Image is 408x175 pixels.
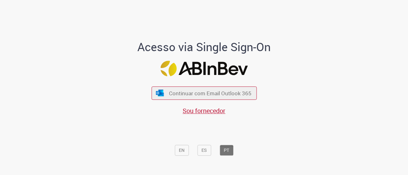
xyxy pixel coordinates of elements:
a: Sou fornecedor [183,106,225,115]
button: PT [220,145,233,156]
h1: Acesso via Single Sign-On [116,41,293,53]
button: EN [175,145,189,156]
span: Continuar com Email Outlook 365 [169,90,251,97]
button: ícone Azure/Microsoft 360 Continuar com Email Outlook 365 [151,87,257,100]
img: Logo ABInBev [160,61,248,76]
button: ES [197,145,211,156]
img: ícone Azure/Microsoft 360 [156,90,164,96]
